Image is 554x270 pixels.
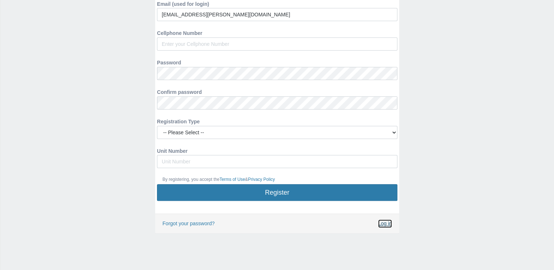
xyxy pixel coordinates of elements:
a: Terms of Use [220,177,245,182]
a: Forgot your password? [162,221,215,226]
p: By registering, you accept the & [162,176,392,183]
a: Log in [378,219,392,228]
input: Unit Number [157,155,397,168]
label: Cellphone Number [157,27,202,37]
label: Registration Type [157,115,200,126]
a: Privacy Policy [248,177,275,182]
label: Unit Number [157,144,188,155]
input: Enter your Email [157,8,397,21]
label: Confirm password [157,86,202,96]
button: Register [157,184,397,201]
input: Enter your Cellphone Number [157,37,397,51]
label: Password [157,56,181,67]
